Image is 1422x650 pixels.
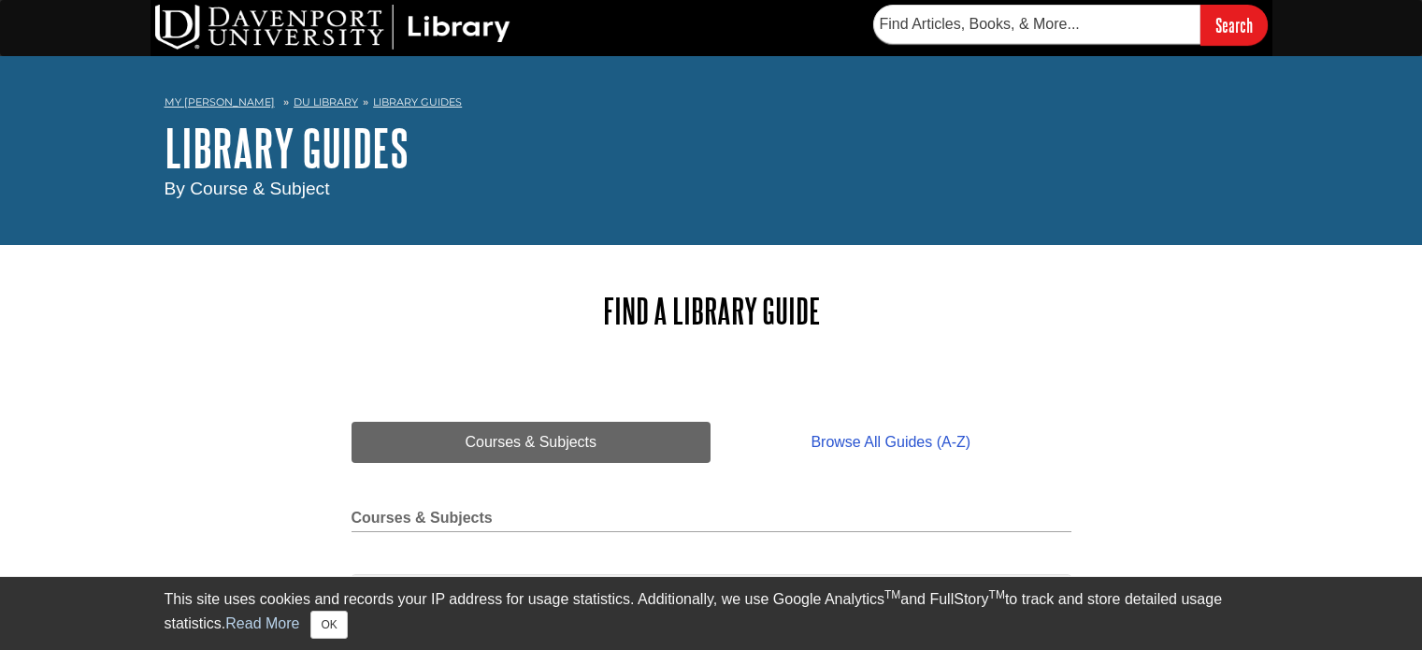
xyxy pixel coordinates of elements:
[352,292,1071,330] h2: Find a Library Guide
[873,5,1268,45] form: Searches DU Library's articles, books, and more
[352,422,711,463] a: Courses & Subjects
[873,5,1200,44] input: Find Articles, Books, & More...
[165,588,1258,639] div: This site uses cookies and records your IP address for usage statistics. Additionally, we use Goo...
[294,95,358,108] a: DU Library
[352,510,1071,532] h2: Courses & Subjects
[165,176,1258,203] div: By Course & Subject
[165,120,1258,176] h1: Library Guides
[165,90,1258,120] nav: breadcrumb
[1200,5,1268,45] input: Search
[884,588,900,601] sup: TM
[155,5,510,50] img: DU Library
[165,94,275,110] a: My [PERSON_NAME]
[989,588,1005,601] sup: TM
[225,615,299,631] a: Read More
[373,95,462,108] a: Library Guides
[711,422,1070,463] a: Browse All Guides (A-Z)
[310,611,347,639] button: Close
